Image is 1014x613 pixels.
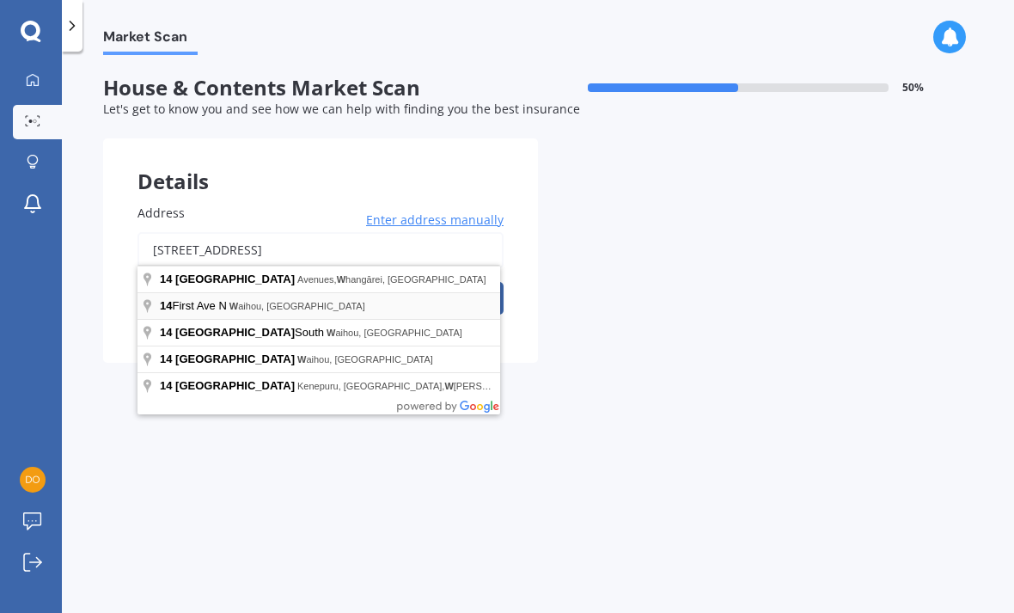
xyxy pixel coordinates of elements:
[297,354,433,365] span: aihou, [GEOGRAPHIC_DATA]
[103,101,580,117] span: Let's get to know you and see how we can help with finding you the best insurance
[297,354,306,365] span: W
[444,381,453,391] span: W
[20,467,46,493] img: a2e9bf7249e9b9c5dfc4d0a5cff9aa9e
[175,379,295,392] span: [GEOGRAPHIC_DATA]
[229,301,238,311] span: W
[103,28,198,52] span: Market Scan
[902,82,924,94] span: 50 %
[175,273,295,285] span: [GEOGRAPHIC_DATA]
[103,76,538,101] span: House & Contents Market Scan
[175,326,295,339] span: [GEOGRAPHIC_DATA]
[160,299,229,312] span: First Ave N
[160,273,172,285] span: 14
[327,328,335,338] span: W
[175,352,295,365] span: [GEOGRAPHIC_DATA]
[229,301,365,311] span: aihou, [GEOGRAPHIC_DATA]
[297,274,486,285] span: Avenues, hangārei, [GEOGRAPHIC_DATA]
[103,138,538,190] div: Details
[160,299,172,312] span: 14
[366,211,504,229] span: Enter address manually
[160,326,172,339] span: 14
[297,381,733,391] span: Kenepuru, [GEOGRAPHIC_DATA], [PERSON_NAME][GEOGRAPHIC_DATA], [GEOGRAPHIC_DATA]
[160,352,172,365] span: 14
[137,205,185,221] span: Address
[160,379,172,392] span: 14
[327,328,462,338] span: aihou, [GEOGRAPHIC_DATA]
[337,274,345,285] span: W
[160,326,327,339] span: South
[137,232,504,268] input: Enter address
